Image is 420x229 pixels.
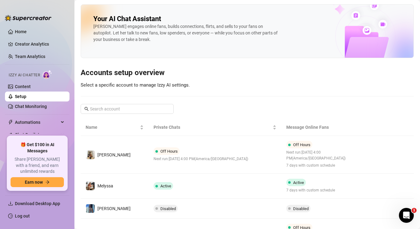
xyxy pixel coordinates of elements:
span: 7 days with custom schedule [286,187,335,193]
span: Private Chats [154,124,271,131]
img: logo-BBDzfeDw.svg [5,15,51,21]
h2: Your AI Chat Assistant [93,15,161,23]
a: Setup [15,94,26,99]
span: Active [160,184,171,188]
span: Share [PERSON_NAME] with a friend, and earn unlimited rewards [11,156,64,175]
span: Next run: [DATE] 4:00 PM ( America/[GEOGRAPHIC_DATA] ) [286,150,365,161]
span: download [8,201,13,206]
button: Earn nowarrow-right [11,177,64,187]
th: Name [81,119,149,136]
span: 1 [412,208,417,213]
img: Veronica [86,204,95,213]
span: [PERSON_NAME] [97,152,131,157]
span: Disabled [160,206,176,211]
span: Select a specific account to manage Izzy AI settings. [81,82,190,88]
a: Home [15,29,27,34]
span: Name [86,124,139,131]
span: 7 days with custom schedule [286,163,365,168]
span: [PERSON_NAME] [97,206,131,211]
span: Off Hours [160,149,178,154]
iframe: Intercom live chat [399,208,414,223]
th: Message Online Fans [281,119,370,136]
span: Chat Copilot [15,130,59,140]
span: Active [293,180,304,185]
span: Off Hours [293,142,311,147]
img: AI Chatter [42,70,52,79]
img: Jasmin [86,150,95,159]
input: Search account [90,106,165,112]
span: Download Desktop App [15,201,60,206]
a: Content [15,84,31,89]
img: Chat Copilot [8,132,12,137]
span: Automations [15,117,59,127]
a: Creator Analytics [15,39,65,49]
span: 🎁 Get $100 in AI Messages [11,142,64,154]
span: Earn now [25,180,43,185]
span: thunderbolt [8,120,13,125]
span: Izzy AI Chatter [9,72,40,78]
a: Chat Monitoring [15,104,47,109]
span: Disabled [293,206,309,211]
a: Team Analytics [15,54,45,59]
span: search [84,107,89,111]
span: arrow-right [45,180,50,184]
span: Melyssa [97,183,113,188]
h3: Accounts setup overview [81,68,414,78]
div: [PERSON_NAME] engages online fans, builds connections, flirts, and sells to your fans on autopilo... [93,23,279,43]
span: Next run: [DATE] 4:00 PM ( America/[GEOGRAPHIC_DATA] ) [154,156,248,162]
img: Melyssa [86,182,95,190]
th: Private Chats [149,119,281,136]
a: Log out [15,213,30,218]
